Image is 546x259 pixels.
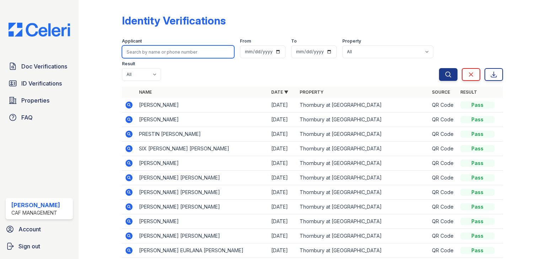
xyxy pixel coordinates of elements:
span: Sign out [18,242,40,250]
td: [PERSON_NAME] [136,214,268,229]
td: [PERSON_NAME] [136,156,268,171]
span: Properties [21,96,49,105]
div: Identity Verifications [122,14,226,27]
td: QR Code [429,229,457,243]
a: ID Verifications [6,76,73,90]
div: CAF Management [11,209,60,216]
div: Pass [460,189,494,196]
a: Account [3,222,76,236]
td: [DATE] [268,112,297,127]
td: Thornbury at [GEOGRAPHIC_DATA] [297,229,429,243]
a: FAQ [6,110,73,125]
td: [PERSON_NAME] [PERSON_NAME] [136,200,268,214]
div: Pass [460,218,494,225]
label: Applicant [122,38,142,44]
td: Thornbury at [GEOGRAPHIC_DATA] [297,98,429,112]
td: Thornbury at [GEOGRAPHIC_DATA] [297,214,429,229]
td: [PERSON_NAME] [PERSON_NAME] [136,171,268,185]
td: [DATE] [268,229,297,243]
td: [DATE] [268,200,297,214]
td: QR Code [429,156,457,171]
a: Properties [6,93,73,108]
td: QR Code [429,127,457,142]
td: [PERSON_NAME] [PERSON_NAME] [136,185,268,200]
div: Pass [460,247,494,254]
td: [DATE] [268,243,297,258]
td: [DATE] [268,156,297,171]
td: [DATE] [268,171,297,185]
input: Search by name or phone number [122,45,234,58]
span: ID Verifications [21,79,62,88]
div: Pass [460,131,494,138]
a: Sign out [3,239,76,253]
td: Thornbury at [GEOGRAPHIC_DATA] [297,200,429,214]
td: Thornbury at [GEOGRAPHIC_DATA] [297,243,429,258]
td: QR Code [429,214,457,229]
td: Thornbury at [GEOGRAPHIC_DATA] [297,112,429,127]
td: [PERSON_NAME] [136,98,268,112]
td: QR Code [429,142,457,156]
td: QR Code [429,185,457,200]
td: Thornbury at [GEOGRAPHIC_DATA] [297,127,429,142]
td: QR Code [429,243,457,258]
td: [DATE] [268,142,297,156]
div: Pass [460,174,494,181]
td: Thornbury at [GEOGRAPHIC_DATA] [297,171,429,185]
td: QR Code [429,112,457,127]
td: QR Code [429,171,457,185]
td: Thornbury at [GEOGRAPHIC_DATA] [297,156,429,171]
td: PRESTIN [PERSON_NAME] [136,127,268,142]
td: [DATE] [268,185,297,200]
td: [DATE] [268,214,297,229]
label: Property [342,38,361,44]
a: Date ▼ [271,89,288,95]
img: CE_Logo_Blue-a8612792a0a2168367f1c8372b55b34899dd931a85d93a1a3d3e32e68fde9ad4.png [3,23,76,37]
label: From [240,38,251,44]
div: Pass [460,232,494,239]
div: Pass [460,101,494,109]
div: Pass [460,145,494,152]
td: Thornbury at [GEOGRAPHIC_DATA] [297,142,429,156]
span: FAQ [21,113,33,122]
label: To [291,38,297,44]
a: Doc Verifications [6,59,73,73]
div: Pass [460,160,494,167]
td: QR Code [429,200,457,214]
td: SIX [PERSON_NAME] [PERSON_NAME] [136,142,268,156]
div: Pass [460,116,494,123]
a: Source [432,89,450,95]
span: Doc Verifications [21,62,67,71]
a: Name [139,89,152,95]
td: QR Code [429,98,457,112]
div: Pass [460,203,494,210]
td: [PERSON_NAME] [136,112,268,127]
td: [DATE] [268,98,297,112]
label: Result [122,61,135,67]
span: Account [18,225,41,233]
a: Property [300,89,323,95]
td: [PERSON_NAME] EURLANA [PERSON_NAME] [136,243,268,258]
td: [PERSON_NAME] [PERSON_NAME] [136,229,268,243]
td: [DATE] [268,127,297,142]
td: Thornbury at [GEOGRAPHIC_DATA] [297,185,429,200]
a: Result [460,89,477,95]
div: [PERSON_NAME] [11,201,60,209]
